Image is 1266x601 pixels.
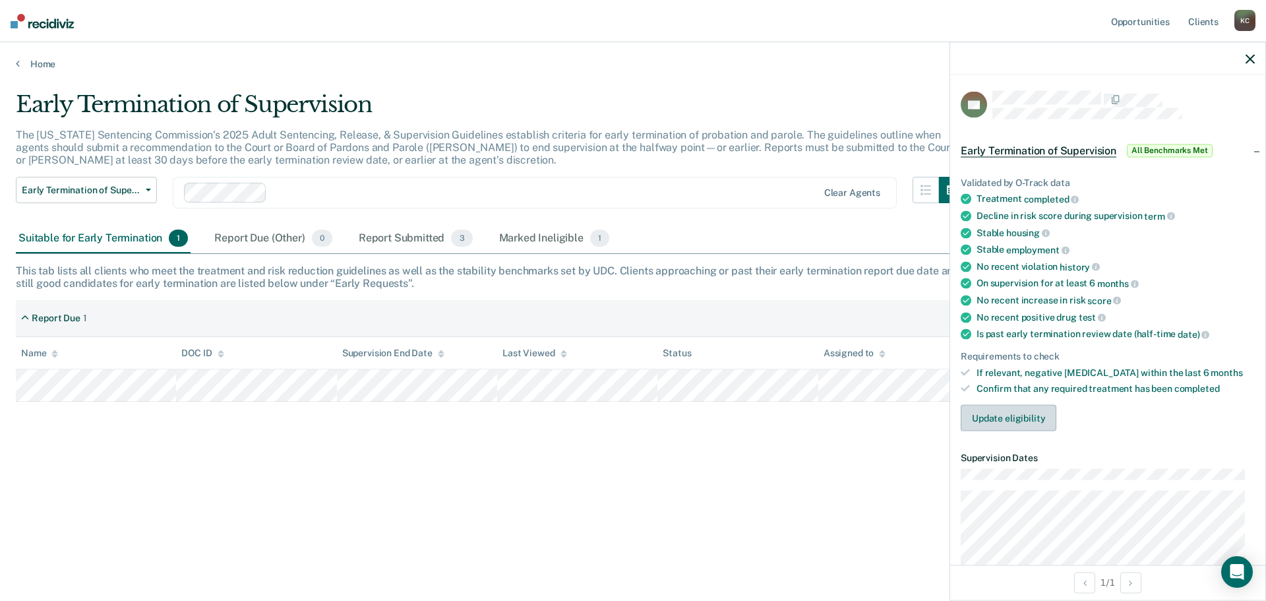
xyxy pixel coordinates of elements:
div: 1 [83,313,87,324]
div: No recent increase in risk [977,294,1255,306]
div: Report Submitted [356,224,475,253]
div: This tab lists all clients who meet the treatment and risk reduction guidelines as well as the st... [16,265,1250,290]
div: Marked Ineligible [497,224,613,253]
span: score [1087,295,1121,305]
div: Last Viewed [502,348,566,359]
dt: Supervision Dates [961,453,1255,464]
div: K C [1234,10,1255,31]
div: No recent positive drug [977,311,1255,323]
span: Early Termination of Supervision [22,185,140,196]
span: 1 [590,230,609,247]
span: date) [1178,329,1209,339]
span: completed [1024,194,1079,205]
div: Stable [977,244,1255,256]
div: Validated by O-Track data [961,177,1255,188]
span: history [1060,261,1100,272]
div: Stable [977,227,1255,239]
span: test [1079,312,1106,323]
p: The [US_STATE] Sentencing Commission’s 2025 Adult Sentencing, Release, & Supervision Guidelines e... [16,129,954,166]
div: Report Due (Other) [212,224,334,253]
div: Is past early termination review date (half-time [977,329,1255,340]
div: Supervision End Date [342,348,444,359]
span: months [1097,278,1139,289]
div: Assigned to [824,348,886,359]
div: On supervision for at least 6 [977,278,1255,290]
span: All Benchmarks Met [1127,144,1213,157]
div: Clear agents [824,187,880,199]
span: employment [1006,244,1069,255]
span: completed [1174,383,1220,394]
div: Early Termination of Supervision [16,91,965,129]
button: Next Opportunity [1120,572,1141,593]
span: months [1211,367,1242,377]
span: 1 [169,230,188,247]
a: Home [16,58,1250,70]
div: Status [663,348,691,359]
div: Treatment [977,193,1255,205]
div: DOC ID [181,348,224,359]
div: 1 / 1 [950,565,1265,600]
img: Recidiviz [11,14,74,28]
div: Open Intercom Messenger [1221,556,1253,588]
div: Suitable for Early Termination [16,224,191,253]
div: No recent violation [977,261,1255,272]
button: Previous Opportunity [1074,572,1095,593]
span: housing [1006,228,1050,238]
span: term [1144,210,1174,221]
button: Update eligibility [961,405,1056,431]
div: Report Due [32,313,80,324]
div: Requirements to check [961,350,1255,362]
div: If relevant, negative [MEDICAL_DATA] within the last 6 [977,367,1255,378]
span: 3 [451,230,472,247]
span: 0 [312,230,332,247]
div: Early Termination of SupervisionAll Benchmarks Met [950,129,1265,172]
div: Confirm that any required treatment has been [977,383,1255,395]
div: Decline in risk score during supervision [977,210,1255,222]
span: Early Termination of Supervision [961,144,1116,157]
div: Name [21,348,58,359]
